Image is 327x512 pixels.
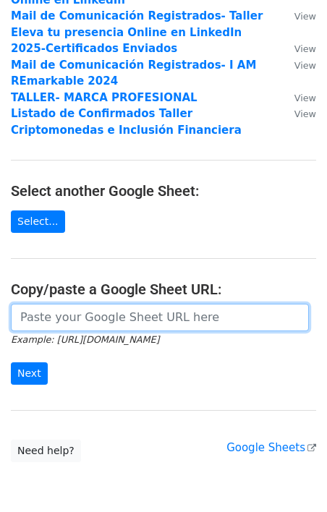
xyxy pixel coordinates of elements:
[255,443,327,512] div: Widget de chat
[11,210,65,233] a: Select...
[11,107,242,137] a: Listado de Confirmados Taller Criptomonedas e Inclusión Financiera
[294,93,316,103] small: View
[11,304,309,331] input: Paste your Google Sheet URL here
[11,9,263,39] a: Mail de Comunicación Registrados- Taller Eleva tu presencia Online en LinkedIn
[11,334,159,345] small: Example: [URL][DOMAIN_NAME]
[11,91,198,104] a: TALLER- MARCA PROFESIONAL
[294,43,316,54] small: View
[280,59,316,72] a: View
[280,107,316,120] a: View
[11,59,256,88] a: Mail de Comunicación Registrados- I AM REmarkable 2024
[294,108,316,119] small: View
[226,441,316,454] a: Google Sheets
[11,42,177,55] a: 2025-Certificados Enviados
[280,42,316,55] a: View
[294,60,316,71] small: View
[280,91,316,104] a: View
[294,11,316,22] small: View
[11,182,316,200] h4: Select another Google Sheet:
[280,9,316,22] a: View
[11,440,81,462] a: Need help?
[11,362,48,385] input: Next
[255,443,327,512] iframe: Chat Widget
[11,281,316,298] h4: Copy/paste a Google Sheet URL:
